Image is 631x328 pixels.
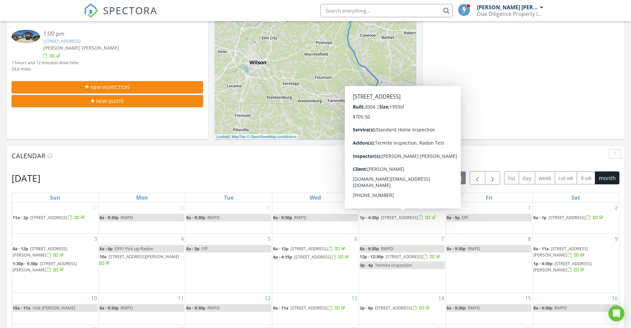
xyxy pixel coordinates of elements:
[93,234,98,244] a: Go to August 3, 2025
[185,203,272,234] td: Go to July 29, 2025
[207,305,220,311] span: RMPD
[273,254,350,260] a: 4p - 4:15p [STREET_ADDRESS]
[13,246,67,258] a: 8a - 12p [STREET_ADDRESS][PERSON_NAME]
[442,171,466,184] button: [DATE]
[12,234,99,293] td: Go to August 3, 2025
[272,293,359,324] td: Go to August 13, 2025
[13,260,98,274] a: 1:30p - 5:30p [STREET_ADDRESS][PERSON_NAME]
[462,214,468,220] span: Off
[207,214,220,220] span: RMPD
[13,245,98,259] a: 8a - 12p [STREET_ADDRESS][PERSON_NAME]
[43,38,80,44] a: [STREET_ADDRESS]
[99,253,184,267] a: 10a [STREET_ADDRESS][PERSON_NAME]
[186,305,205,311] span: 8a - 9:30p
[533,246,588,258] a: 8a - 11a [STREET_ADDRESS][PERSON_NAME]
[12,30,40,43] img: 9346347%2Fcover_photos%2FpRlY9tkU8z8nCU73Ckzg%2Fsmall.jpeg
[484,193,494,202] a: Friday
[359,234,446,293] td: Go to August 7, 2025
[180,234,185,244] a: Go to August 4, 2025
[533,260,618,274] a: 1p - 4:30p [STREET_ADDRESS][PERSON_NAME]
[290,246,328,252] span: [STREET_ADDRESS]
[446,293,532,324] td: Go to August 15, 2025
[555,171,577,184] button: cal wk
[12,66,79,72] div: 53.6 miles
[446,203,532,234] td: Go to August 1, 2025
[613,234,619,244] a: Go to August 9, 2025
[99,246,113,252] span: 8a - 6p
[360,253,445,261] a: 12p - 12:30p [STREET_ADDRESS]
[308,193,322,202] a: Wednesday
[533,305,552,311] span: 8a - 9:30p
[350,293,359,304] a: Go to August 13, 2025
[99,293,185,324] td: Go to August 11, 2025
[437,203,446,213] a: Go to July 31, 2025
[99,203,185,234] td: Go to July 28, 2025
[90,203,98,213] a: Go to July 27, 2025
[135,193,149,202] a: Monday
[527,203,532,213] a: Go to August 1, 2025
[115,246,153,252] span: OFF/ Pick up Radon
[32,305,75,311] span: Visit [PERSON_NAME]
[468,305,480,311] span: RMPD
[13,214,86,220] a: 11a - 2p [STREET_ADDRESS]
[360,214,445,222] a: 1p - 4:30p [STREET_ADDRESS]
[12,95,203,107] button: New Quote
[273,254,292,260] span: 4p - 4:15p
[12,81,203,93] button: New Inspection
[266,234,272,244] a: Go to August 5, 2025
[360,305,373,311] span: 2p - 6p
[608,305,624,321] div: Open Intercom Messenger
[595,171,619,184] button: month
[360,262,373,268] span: 3p - 4p
[12,30,203,72] a: 1:00 pm [STREET_ADDRESS] [PERSON_NAME] [PERSON_NAME] 1 hours and 12 minutes drive time 53.6 miles
[99,305,119,311] span: 8a - 9:30p
[13,246,28,252] span: 8a - 12p
[610,293,619,304] a: Go to August 16, 2025
[272,203,359,234] td: Go to July 30, 2025
[381,246,393,252] span: RMPD
[273,305,289,311] span: 8a - 11a
[533,246,588,258] span: [STREET_ADDRESS][PERSON_NAME]
[121,305,133,311] span: RMPD
[103,3,157,17] span: SPECTORA
[485,171,500,185] button: Next month
[437,293,446,304] a: Go to August 14, 2025
[273,253,358,261] a: 4p - 4:15p [STREET_ADDRESS]
[360,214,437,220] a: 1p - 4:30p [STREET_ADDRESS]
[533,260,592,273] span: [STREET_ADDRESS][PERSON_NAME]
[360,214,379,220] span: 1p - 4:30p
[49,193,62,202] a: Sunday
[535,171,555,184] button: week
[43,30,187,38] div: 1:00 pm
[30,214,67,220] span: [STREET_ADDRESS]
[273,305,346,311] a: 8a - 11a [STREET_ADDRESS]
[273,304,358,312] a: 8a - 11a [STREET_ADDRESS]
[84,9,157,23] a: SPECTORA
[320,4,453,17] input: Search everything...
[13,260,38,266] span: 1:30p - 5:30p
[185,234,272,293] td: Go to August 5, 2025
[186,246,199,252] span: 8a - 5p
[186,214,205,220] span: 8a - 9:30p
[447,305,466,311] span: 8a - 9:30p
[215,134,298,140] div: |
[109,254,179,259] span: [STREET_ADDRESS][PERSON_NAME]
[570,193,581,202] a: Saturday
[294,254,331,260] span: [STREET_ADDRESS]
[386,254,423,259] span: [STREET_ADDRESS]
[524,293,532,304] a: Go to August 15, 2025
[360,304,445,312] a: 2p - 6p [STREET_ADDRESS]
[468,246,480,252] span: RMPD
[613,203,619,213] a: Go to August 2, 2025
[375,262,412,268] span: Termite Inspection
[201,246,208,252] span: Off
[533,214,547,220] span: 8a - 1p
[228,135,246,139] a: © MapTiler
[533,214,618,222] a: 8a - 1p [STREET_ADDRESS]
[273,245,358,253] a: 8a - 12p [STREET_ADDRESS]
[99,234,185,293] td: Go to August 4, 2025
[440,234,446,244] a: Go to August 7, 2025
[532,234,619,293] td: Go to August 9, 2025
[99,214,119,220] span: 8a - 9:30p
[353,234,359,244] a: Go to August 6, 2025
